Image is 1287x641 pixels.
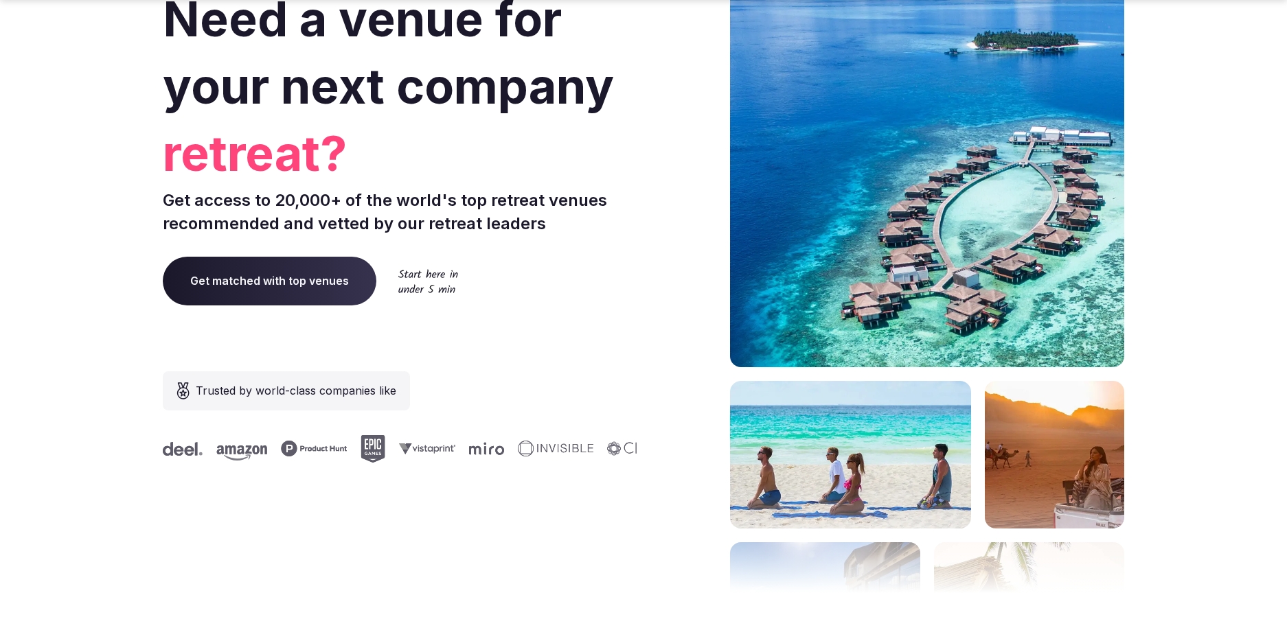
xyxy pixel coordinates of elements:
[398,443,455,454] svg: Vistaprint company logo
[163,120,638,187] span: retreat?
[162,442,202,456] svg: Deel company logo
[468,442,503,455] svg: Miro company logo
[517,441,593,457] svg: Invisible company logo
[398,269,458,293] img: Start here in under 5 min
[163,257,376,305] a: Get matched with top venues
[196,382,396,399] span: Trusted by world-class companies like
[730,381,971,528] img: yoga on tropical beach
[360,435,385,463] svg: Epic Games company logo
[985,381,1124,528] img: woman sitting in back of truck with camels
[163,189,638,235] p: Get access to 20,000+ of the world's top retreat venues recommended and vetted by our retreat lea...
